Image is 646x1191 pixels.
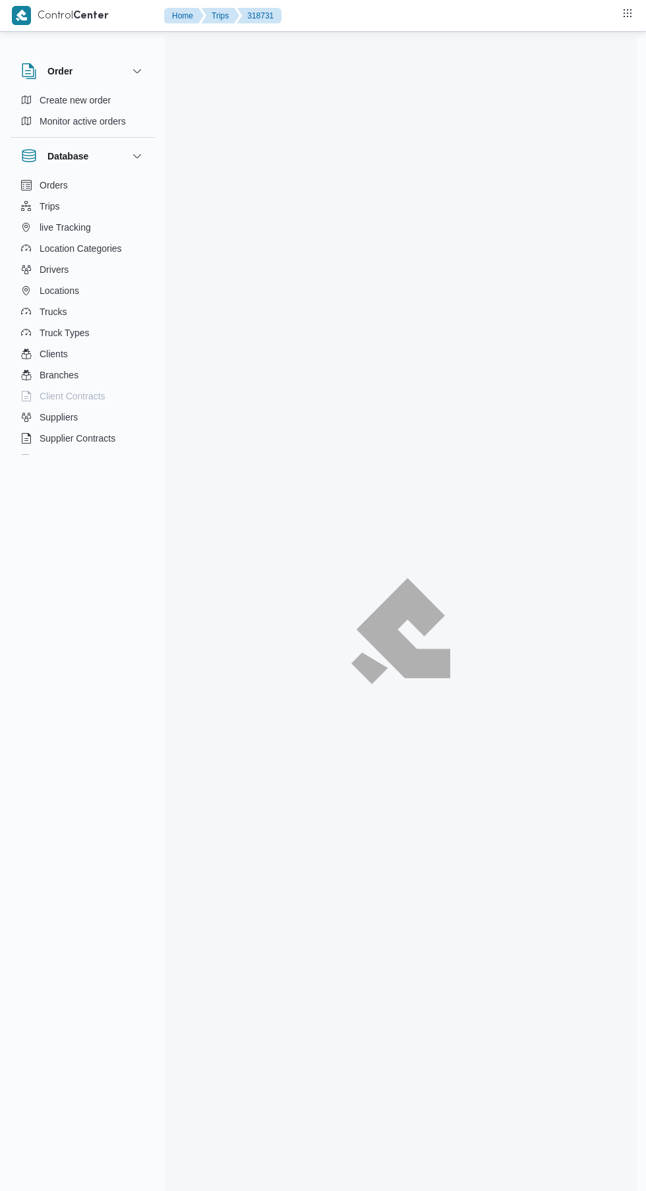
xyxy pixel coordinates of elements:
[16,259,150,280] button: Drivers
[11,90,156,137] div: Order
[40,430,115,446] span: Supplier Contracts
[16,364,150,386] button: Branches
[40,113,126,129] span: Monitor active orders
[201,8,239,24] button: Trips
[12,6,31,25] img: X8yXhbKr1z7QwAAAABJRU5ErkJggg==
[16,111,150,132] button: Monitor active orders
[40,283,79,299] span: Locations
[40,367,78,383] span: Branches
[40,304,67,320] span: Trucks
[40,198,60,214] span: Trips
[16,175,150,196] button: Orders
[40,92,111,108] span: Create new order
[40,346,68,362] span: Clients
[73,11,109,21] b: Center
[40,241,122,256] span: Location Categories
[16,407,150,428] button: Suppliers
[16,428,150,449] button: Supplier Contracts
[16,217,150,238] button: live Tracking
[16,90,150,111] button: Create new order
[47,148,88,164] h3: Database
[40,177,68,193] span: Orders
[237,8,281,24] button: 318731
[40,409,78,425] span: Suppliers
[16,386,150,407] button: Client Contracts
[47,63,73,79] h3: Order
[16,301,150,322] button: Trucks
[21,148,145,164] button: Database
[11,175,156,460] div: Database
[16,280,150,301] button: Locations
[16,449,150,470] button: Devices
[40,388,105,404] span: Client Contracts
[40,325,89,341] span: Truck Types
[21,63,145,79] button: Order
[164,8,204,24] button: Home
[40,451,73,467] span: Devices
[40,219,91,235] span: live Tracking
[16,322,150,343] button: Truck Types
[40,262,69,277] span: Drivers
[16,238,150,259] button: Location Categories
[16,343,150,364] button: Clients
[16,196,150,217] button: Trips
[359,586,443,676] img: ILLA Logo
